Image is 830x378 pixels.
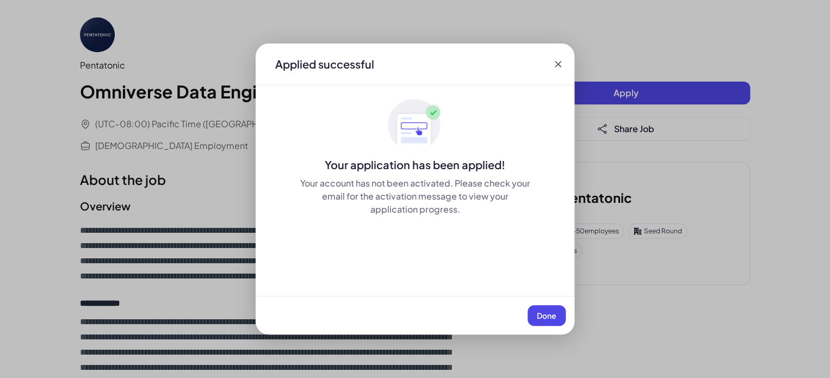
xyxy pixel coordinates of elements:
img: ApplyedMaskGroup3.svg [388,98,442,153]
span: Done [537,311,556,320]
button: Done [528,305,566,326]
div: Your application has been applied! [256,157,574,172]
div: Applied successful [275,57,374,72]
div: Your account has not been activated. Please check your email for the activation message to view y... [299,177,531,216]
